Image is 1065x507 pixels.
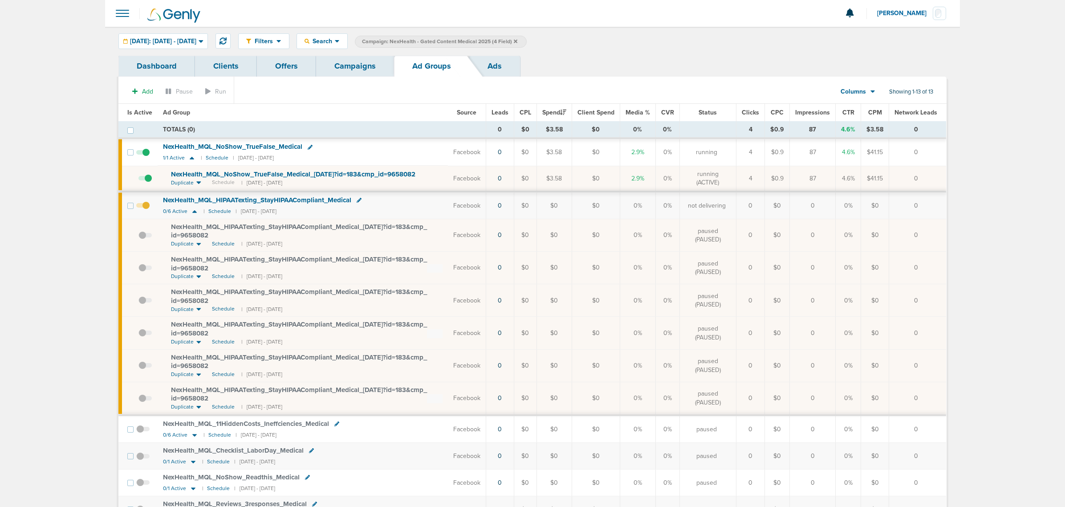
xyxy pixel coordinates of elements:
td: 0 [736,349,765,382]
small: | [DATE] - [DATE] [241,240,282,248]
a: 0 [498,452,502,460]
td: 0% [836,317,861,349]
td: 0% [836,415,861,443]
small: Schedule [207,485,230,492]
img: Genly [147,8,200,23]
td: $0 [765,382,790,415]
td: 4.6% [836,166,861,192]
td: $0 [765,284,790,317]
a: 0 [498,394,502,402]
span: Add [142,88,153,95]
td: $0 [537,415,572,443]
td: 0 [889,470,947,496]
td: paused (PAUSED) [679,252,736,284]
td: 0% [655,470,679,496]
td: $0 [861,317,889,349]
small: | [DATE] - [DATE] [236,208,276,215]
td: Facebook [448,192,486,219]
span: Duplicate [171,338,194,346]
td: $0 [514,382,537,415]
td: 0 [889,219,947,252]
span: 0/6 Active [163,208,187,215]
small: | [DATE] - [DATE] [233,155,274,161]
td: $0.9 [765,166,790,192]
span: NexHealth_ MQL_ HIPAATexting_ StayHIPAACompliant_ Medical_ [DATE]?id=183&cmp_ id=9658082 [171,223,427,240]
td: Facebook [448,284,486,317]
td: 0% [836,219,861,252]
td: 0% [620,192,655,219]
span: NexHealth_ MQL_ HIPAATexting_ StayHIPAACompliant_ Medical_ [DATE]?id=183&cmp_ id=9658082 [171,255,427,272]
span: Clicks [742,109,759,116]
small: | [DATE] - [DATE] [234,458,275,465]
span: Schedule [212,273,235,280]
a: 0 [498,479,502,487]
td: $41.15 [861,166,889,192]
small: Schedule [208,432,231,438]
span: 0/1 Active [163,485,186,492]
td: $0 [514,349,537,382]
td: $0 [572,219,620,252]
small: Schedule [207,458,230,465]
span: CTR [842,109,854,116]
td: $0 [572,382,620,415]
td: Facebook [448,470,486,496]
td: 0% [836,443,861,470]
span: Schedule [212,371,235,378]
td: 0% [655,252,679,284]
td: 0 [889,138,947,166]
button: Add [127,85,158,98]
span: NexHealth_ MQL_ HIPAATexting_ StayHIPAACompliant_ Medical_ [DATE]?id=183&cmp_ id=9658082 [171,353,427,370]
td: 0 [790,252,836,284]
small: | [DATE] - [DATE] [234,485,275,492]
td: $0 [537,349,572,382]
td: Facebook [448,252,486,284]
td: 0% [620,219,655,252]
td: $0 [514,284,537,317]
td: 0% [655,219,679,252]
td: 0% [655,284,679,317]
a: 0 [498,202,502,209]
span: NexHealth_ MQL_ HIPAATexting_ StayHIPAACompliant_ Medical_ [DATE]?id=183&cmp_ id=9658082 [171,320,427,337]
small: | [202,485,203,492]
td: Facebook [448,219,486,252]
span: CVR [661,109,674,116]
small: | [DATE] - [DATE] [241,338,282,346]
td: 0% [620,317,655,349]
td: paused (PAUSED) [679,284,736,317]
span: Duplicate [171,179,194,187]
td: Facebook [448,317,486,349]
td: 0 [736,382,765,415]
small: | [DATE] - [DATE] [241,179,282,187]
td: 0 [736,192,765,219]
td: 87 [790,122,836,139]
td: 0% [620,443,655,470]
td: $0 [572,415,620,443]
a: 0 [498,264,502,271]
td: 87 [790,138,836,166]
a: Ads [469,56,520,77]
td: $0.9 [765,138,790,166]
span: [DATE]: [DATE] - [DATE] [130,38,196,45]
small: | [203,432,204,438]
td: $0 [514,219,537,252]
span: Leads [492,109,508,116]
span: Duplicate [171,306,194,313]
a: Dashboard [118,56,195,77]
td: 0% [655,317,679,349]
td: 0 [889,284,947,317]
td: 0 [790,470,836,496]
span: Impressions [795,109,830,116]
td: $0 [537,317,572,349]
td: 2.9% [620,138,655,166]
td: $0 [514,138,537,166]
td: 0 [736,443,765,470]
span: 1/1 Active [163,155,185,161]
td: $0 [572,166,620,192]
td: $0 [514,192,537,219]
td: $0 [572,284,620,317]
td: $0 [861,415,889,443]
td: 4 [736,138,765,166]
td: $0 [572,138,620,166]
td: $0 [765,443,790,470]
span: Spend [542,109,566,116]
